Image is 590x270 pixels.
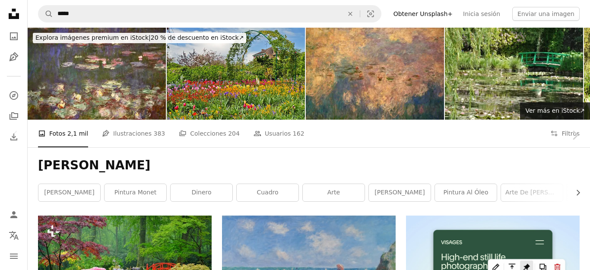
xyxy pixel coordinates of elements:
a: [PERSON_NAME] [38,184,100,201]
button: desplazar lista a la derecha [570,184,580,201]
a: Ilustraciones [5,48,22,66]
span: 20 % de descuento en iStock ↗ [35,34,244,41]
a: pintura al óleo [435,184,497,201]
button: Menú [5,248,22,265]
img: Pinturas acuáticas [28,28,166,120]
a: Iniciar sesión / Registrarse [5,206,22,223]
a: dinero [171,184,232,201]
a: [PERSON_NAME] [369,184,431,201]
span: 162 [293,129,305,138]
button: Búsqueda visual [360,6,381,22]
a: Ilustraciones 383 [102,120,165,147]
span: 383 [153,129,165,138]
a: Inicia sesión [458,7,505,21]
img: Pinturas acuáticas [306,28,444,120]
a: Usuarios 162 [254,120,305,147]
button: Filtros [550,120,580,147]
h1: [PERSON_NAME] [38,158,580,173]
a: Siguiente [560,94,590,177]
span: Explora imágenes premium en iStock | [35,34,151,41]
img: Jardín de primavera [167,28,305,120]
form: Encuentra imágenes en todo el sitio [38,5,381,22]
a: Explorar [5,87,22,104]
button: Enviar una imagen [512,7,580,21]
a: Fotos [5,28,22,45]
span: Ver más en iStock ↗ [525,107,585,114]
img: Giverny [445,28,583,120]
button: Idioma [5,227,22,244]
a: arte [303,184,365,201]
a: Obtener Unsplash+ [388,7,458,21]
button: Buscar en Unsplash [38,6,53,22]
a: Explora imágenes premium en iStock|20 % de descuento en iStock↗ [28,28,251,48]
a: Arte de [PERSON_NAME] [501,184,563,201]
span: 204 [228,129,240,138]
a: Pintura Monet [105,184,166,201]
a: Ver más en iStock↗ [520,102,590,120]
a: cuadro [237,184,298,201]
a: Colecciones 204 [179,120,240,147]
button: Borrar [341,6,360,22]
